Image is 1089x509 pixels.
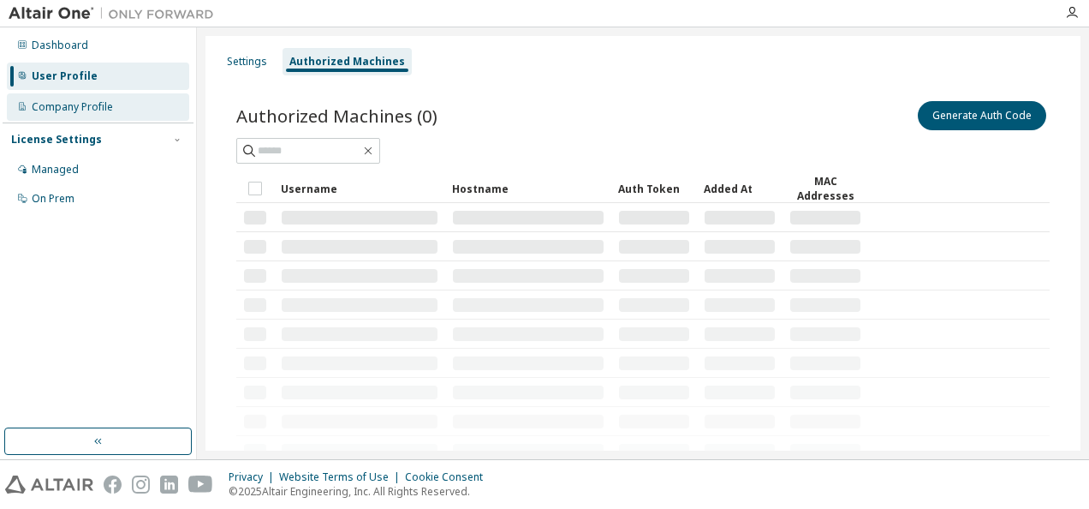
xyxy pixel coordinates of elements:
div: Added At [704,175,776,202]
div: Authorized Machines [289,55,405,69]
div: Managed [32,163,79,177]
div: License Settings [11,133,102,147]
img: youtube.svg [188,476,213,494]
div: User Profile [32,69,98,83]
div: MAC Addresses [789,174,861,203]
img: Altair One [9,5,223,22]
p: © 2025 Altair Engineering, Inc. All Rights Reserved. [229,484,493,499]
div: Username [281,175,438,202]
div: Dashboard [32,39,88,52]
img: linkedin.svg [160,476,178,494]
div: Company Profile [32,100,113,114]
div: Hostname [452,175,604,202]
button: Generate Auth Code [918,101,1046,130]
div: Website Terms of Use [279,470,405,484]
div: Cookie Consent [405,470,493,484]
div: Privacy [229,470,279,484]
div: Auth Token [618,175,690,202]
div: On Prem [32,192,74,206]
div: Settings [227,55,267,69]
span: Authorized Machines (0) [236,104,437,128]
img: altair_logo.svg [5,476,93,494]
img: facebook.svg [104,476,122,494]
img: instagram.svg [132,476,150,494]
